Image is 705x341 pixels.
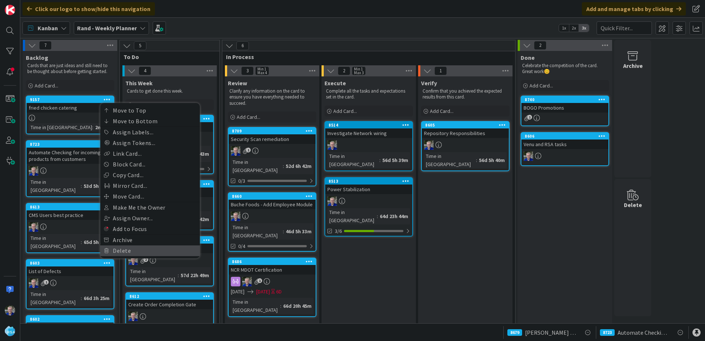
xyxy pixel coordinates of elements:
[354,71,364,75] div: Max 3
[228,127,316,186] a: 8709Security Scan remediationRTTime in [GEOGRAPHIC_DATA]:52d 6h 42m0/3
[276,288,282,296] div: 6D
[29,234,81,250] div: Time in [GEOGRAPHIC_DATA]
[421,79,437,87] span: Verify
[232,259,316,264] div: 8686
[27,141,114,148] div: 8723
[324,121,413,171] a: 8514Investigate Network wiringRTTime in [GEOGRAPHIC_DATA]:56d 5h 39m
[324,177,413,237] a: 8513Power StabilizationRTTime in [GEOGRAPHIC_DATA]:64d 23h 44m3/6
[27,166,114,176] div: RT
[229,88,315,106] p: Clarify any information on the card to ensure you have everything needed to succeed.
[525,328,577,337] span: [PERSON_NAME] Requirements
[424,140,434,150] img: RT
[324,79,346,87] span: Execute
[143,257,148,262] span: 2
[134,41,146,50] span: 5
[179,271,211,279] div: 57d 22h 49m
[378,212,410,220] div: 64d 23h 44m
[423,88,508,100] p: Confirm that you achieved the expected results from this card.
[27,260,114,276] div: 8603List of Defects
[283,227,284,235] span: :
[327,196,337,206] img: RT
[231,298,280,314] div: Time in [GEOGRAPHIC_DATA]
[226,53,506,61] span: In Process
[521,96,609,126] a: 8740BOGO Promotions
[329,123,412,128] div: 8514
[228,258,316,317] a: 8686NCR MDOT CertificationRT[DATE][DATE]6DTime in [GEOGRAPHIC_DATA]:66d 20h 45m
[27,96,114,103] div: 9157Move to TopMove to BottomAssign Labels...Assign Tokens...Link Card...Block Card...Copy Card.....
[128,311,138,321] img: RT
[38,24,58,32] span: Kanban
[521,132,609,166] a: 8606Venu and RSA tasksRT
[238,242,245,250] span: 0/4
[284,162,313,170] div: 52d 6h 42m
[27,316,114,323] div: 8602
[231,223,283,240] div: Time in [GEOGRAPHIC_DATA]
[231,158,283,174] div: Time in [GEOGRAPHIC_DATA]
[100,235,200,245] a: Archive
[178,271,179,279] span: :
[100,148,200,159] a: Link Card...
[280,302,281,310] span: :
[30,97,114,102] div: 9157
[27,260,114,266] div: 8603
[125,79,153,87] span: This Week
[424,152,476,168] div: Time in [GEOGRAPHIC_DATA]
[579,24,589,32] span: 3x
[231,211,240,221] img: RT
[325,185,412,194] div: Power Stabilization
[5,5,15,15] img: Visit kanbanzone.com
[241,66,254,75] span: 3
[521,96,608,113] div: 8740BOGO Promotions
[236,41,249,50] span: 6
[422,122,509,138] div: 8605Repository Responsibilities
[77,24,137,32] b: Rand - Weekly Planner
[618,328,670,337] span: Automate Checking for incoming products from customers
[100,191,200,202] a: Move Card...
[477,156,507,164] div: 56d 5h 40m
[238,177,245,185] span: 0/3
[232,194,316,199] div: 8660
[5,326,15,336] img: avatar
[93,123,104,131] div: 2m
[27,63,113,75] p: Cards that are just ideas and still need to be thought about before getting started.
[82,238,111,246] div: 65d 5h 50m
[27,204,114,210] div: 8613
[126,311,213,321] div: RT
[525,97,608,102] div: 8740
[27,148,114,164] div: Automate Checking for incoming products from customers
[422,122,509,128] div: 8605
[26,140,114,197] a: 8723Automate Checking for incoming products from customersRTTime in [GEOGRAPHIC_DATA]:53d 5h 19m
[100,180,200,191] a: Mirror Card...
[22,2,155,15] div: Click our logo to show/hide this navigation
[128,255,138,265] img: RT
[430,108,454,114] span: Add Card...
[100,213,200,224] a: Assign Owner...
[521,151,608,161] div: RT
[228,79,247,87] span: Review
[246,148,251,152] span: 1
[27,96,114,113] div: 9157Move to TopMove to BottomAssign Labels...Assign Tokens...Link Card...Block Card...Copy Card.....
[100,138,200,148] a: Assign Tokens...
[44,280,49,285] span: 1
[333,108,357,114] span: Add Card...
[521,103,608,113] div: BOGO Promotions
[29,166,38,176] img: RT
[100,159,200,170] a: Block Card...
[597,21,652,35] input: Quick Filter...
[229,128,316,144] div: 8709Security Scan remediation
[30,317,114,322] div: 8602
[283,162,284,170] span: :
[257,278,262,283] span: 1
[100,245,200,256] a: Delete
[379,156,381,164] span: :
[100,170,200,180] a: Copy Card...
[325,128,412,138] div: Investigate Network wiring
[521,54,535,61] span: Done
[521,133,608,149] div: 8606Venu and RSA tasks
[81,238,82,246] span: :
[29,290,81,306] div: Time in [GEOGRAPHIC_DATA]
[281,302,313,310] div: 66d 20h 45m
[139,66,151,75] span: 4
[81,182,82,190] span: :
[26,54,48,61] span: Backlog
